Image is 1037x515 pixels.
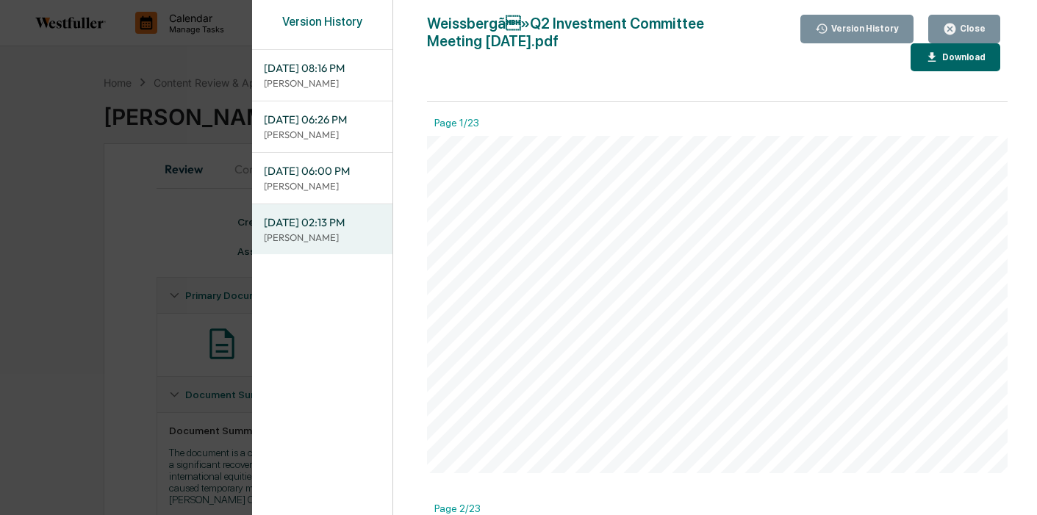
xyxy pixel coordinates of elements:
[252,50,392,101] div: [DATE] 08:16 PM[PERSON_NAME]
[823,248,840,255] span: Notes
[706,323,756,329] span: [PERSON_NAME]
[939,52,986,62] div: Download
[603,323,610,329] span: 13
[610,310,612,317] span: -
[465,248,487,255] span: Section
[603,298,607,304] span: 6
[465,323,525,329] span: Private Equity Update
[264,112,381,128] span: [DATE] 06:26 PM
[764,347,771,354] span: 37
[764,273,768,279] span: 2
[603,248,618,255] span: Slide
[465,210,487,217] span: 45 mins
[427,117,1027,136] div: Page 1/23
[603,335,610,342] span: 15
[427,15,758,71] div: Weissbergã»Q2 Investment Committee Meeting [DATE].pdf
[523,456,694,461] span: TH IS DOCUMEN T IS CONFIDE NTI AL AND I S NOT IN TEN DED FOR DI STRIBU TI
[928,15,1000,43] button: Close
[264,76,381,90] p: [PERSON_NAME]
[264,215,381,231] span: [DATE] 02:13 PM
[465,260,507,267] span: Transition time
[264,179,381,193] p: [PERSON_NAME]
[264,163,381,179] span: [DATE] 06:00 PM
[991,456,994,462] span: 0
[252,101,392,152] div: [DATE] 06:26 PM[PERSON_NAME]
[764,260,768,267] span: 5
[957,24,986,34] div: Close
[465,310,513,317] span: Street Test Model
[465,298,543,304] span: Investment Portfolio Review
[264,128,381,142] p: [PERSON_NAME]
[264,60,381,76] span: [DATE] 08:16 PM
[911,43,1000,72] button: Download
[264,231,381,245] p: [PERSON_NAME]
[499,217,551,224] span: : [PERSON_NAME]
[764,285,768,292] span: 5
[465,273,486,279] span: Agenda
[764,248,787,255] span: Minutes
[465,226,507,232] span: Moderator/MC
[252,204,392,255] div: [DATE] 02:13 PM[PERSON_NAME]
[607,298,609,304] span: -
[706,335,758,342] span: [PERSON_NAME]
[706,273,758,279] span: [PERSON_NAME]
[706,310,756,317] span: [PERSON_NAME]
[465,217,499,224] span: Deck Driver
[764,298,771,304] span: 10
[465,285,508,292] span: Market Outlook
[706,298,756,304] span: [PERSON_NAME]
[800,15,914,43] button: Version History
[696,456,703,461] span: ON
[612,310,620,317] span: 11
[609,298,613,304] span: 8
[706,285,756,292] span: [PERSON_NAME]
[828,24,899,34] div: Version History
[764,310,768,317] span: 5
[706,260,710,267] span: --
[603,310,610,317] span: 10
[252,153,392,204] div: [DATE] 06:00 PM[PERSON_NAME]
[764,323,768,329] span: 5
[461,455,515,462] span: Bivium Westfuller
[252,15,392,43] div: Version History
[706,248,731,255] span: Speaker
[465,347,484,354] span: TOTAL
[764,335,771,342] span: 10
[990,467,1030,506] iframe: Open customer support
[461,169,575,190] span: Run of Show
[507,226,561,232] span: : [PERSON_NAME]
[603,285,607,292] span: 4
[465,335,516,342] span: Catalytic Investing
[461,154,558,161] span: HI D D EN R UN O F S HO W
